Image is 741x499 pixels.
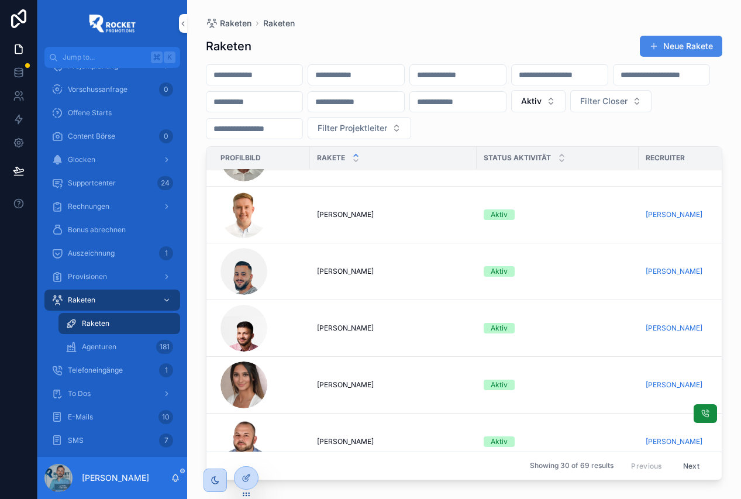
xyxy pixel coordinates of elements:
[44,219,180,240] a: Bonus abrechnen
[646,380,723,390] a: [PERSON_NAME]
[44,383,180,404] a: To Dos
[491,209,508,220] div: Aktiv
[157,176,173,190] div: 24
[491,436,508,447] div: Aktiv
[44,173,180,194] a: Supportcenter24
[646,380,702,390] a: [PERSON_NAME]
[68,178,116,188] span: Supportcenter
[570,90,652,112] button: Select Button
[68,225,126,235] span: Bonus abrechnen
[68,366,123,375] span: Telefoneingänge
[206,18,251,29] a: Raketen
[317,324,374,333] span: [PERSON_NAME]
[220,153,261,163] span: Profilbild
[44,47,180,68] button: Jump to...K
[44,196,180,217] a: Rechnungen
[675,457,708,475] button: Next
[68,272,107,281] span: Provisionen
[646,210,723,219] a: [PERSON_NAME]
[68,249,115,258] span: Auszeichnung
[491,323,508,333] div: Aktiv
[159,129,173,143] div: 0
[521,95,542,107] span: Aktiv
[646,324,702,333] a: [PERSON_NAME]
[491,266,508,277] div: Aktiv
[646,437,723,446] a: [PERSON_NAME]
[317,210,470,219] a: [PERSON_NAME]
[159,433,173,448] div: 7
[44,149,180,170] a: Glocken
[63,53,146,62] span: Jump to...
[58,313,180,334] a: Raketen
[317,267,470,276] a: [PERSON_NAME]
[484,380,632,390] a: Aktiv
[44,290,180,311] a: Raketen
[206,38,251,54] h1: Raketen
[158,410,173,424] div: 10
[89,14,136,33] img: App logo
[317,324,470,333] a: [PERSON_NAME]
[68,295,95,305] span: Raketen
[37,68,187,457] div: scrollable content
[165,53,174,62] span: K
[484,153,551,163] span: Status Aktivität
[68,436,84,445] span: SMS
[530,462,614,471] span: Showing 30 of 69 results
[317,380,470,390] a: [PERSON_NAME]
[317,210,374,219] span: [PERSON_NAME]
[159,82,173,97] div: 0
[317,153,345,163] span: Rakete
[317,267,374,276] span: [PERSON_NAME]
[68,132,115,141] span: Content Börse
[58,336,180,357] a: Agenturen181
[82,342,116,352] span: Agenturen
[68,108,112,118] span: Offene Starts
[646,267,702,276] a: [PERSON_NAME]
[68,389,91,398] span: To Dos
[44,430,180,451] a: SMS7
[491,380,508,390] div: Aktiv
[82,472,149,484] p: [PERSON_NAME]
[317,437,470,446] a: [PERSON_NAME]
[580,95,628,107] span: Filter Closer
[68,412,93,422] span: E-Mails
[263,18,295,29] a: Raketen
[484,436,632,447] a: Aktiv
[44,79,180,100] a: Vorschussanfrage0
[646,324,723,333] a: [PERSON_NAME]
[44,407,180,428] a: E-Mails10
[68,85,127,94] span: Vorschussanfrage
[156,340,173,354] div: 181
[511,90,566,112] button: Select Button
[44,243,180,264] a: Auszeichnung1
[159,246,173,260] div: 1
[317,380,374,390] span: [PERSON_NAME]
[317,437,374,446] span: [PERSON_NAME]
[318,122,387,134] span: Filter Projektleiter
[44,266,180,287] a: Provisionen
[44,102,180,123] a: Offene Starts
[159,363,173,377] div: 1
[220,18,251,29] span: Raketen
[646,267,723,276] a: [PERSON_NAME]
[646,210,702,219] a: [PERSON_NAME]
[68,155,95,164] span: Glocken
[484,323,632,333] a: Aktiv
[484,266,632,277] a: Aktiv
[44,360,180,381] a: Telefoneingänge1
[646,153,685,163] span: Recruiter
[308,117,411,139] button: Select Button
[44,126,180,147] a: Content Börse0
[484,209,632,220] a: Aktiv
[646,437,702,446] a: [PERSON_NAME]
[68,202,109,211] span: Rechnungen
[640,36,722,57] button: Neue Rakete
[82,319,109,328] span: Raketen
